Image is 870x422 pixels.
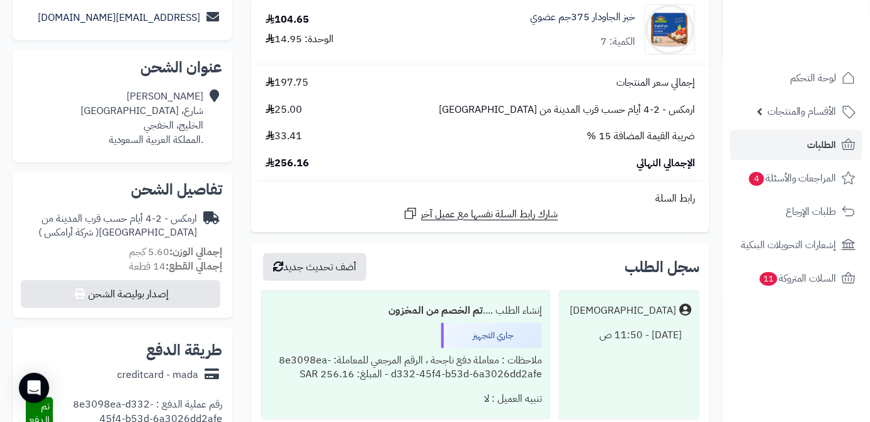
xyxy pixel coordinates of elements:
div: رابط السلة [256,191,704,206]
div: [DATE] - 11:50 ص [567,323,691,348]
div: الكمية: 7 [601,35,635,49]
div: Open Intercom Messenger [19,373,49,403]
span: 4 [749,172,764,186]
div: creditcard - mada [117,368,198,382]
span: 197.75 [266,76,308,90]
h2: طريقة الدفع [146,343,222,358]
div: ارمكس - 2-4 أيام حسب قرب المدينة من [GEOGRAPHIC_DATA] [23,212,197,241]
button: إصدار بوليصة الشحن [21,280,220,308]
span: ( شركة أرامكس ) [38,225,99,240]
span: طلبات الإرجاع [786,203,837,220]
span: 11 [760,272,777,286]
a: خبز الجاودار 375جم عضوي [530,10,635,25]
span: المراجعات والأسئلة [748,169,837,187]
span: ضريبة القيمة المضافة 15 % [587,129,695,144]
div: الوحدة: 14.95 [266,32,334,47]
a: [EMAIL_ADDRESS][DOMAIN_NAME] [38,10,200,25]
div: ملاحظات : معاملة دفع ناجحة ، الرقم المرجعي للمعاملة: 8e3098ea-d332-45f4-b53d-6a3026dd2afe - المبل... [269,348,542,387]
span: الأقسام والمنتجات [767,103,837,120]
strong: إجمالي الوزن: [169,244,222,259]
a: لوحة التحكم [730,63,862,93]
small: 5.60 كجم [129,244,222,259]
span: لوحة التحكم [790,69,837,87]
button: أضف تحديث جديد [263,253,366,281]
span: 25.00 [266,103,302,117]
span: إشعارات التحويلات البنكية [741,236,837,254]
strong: إجمالي القطع: [166,259,222,274]
span: شارك رابط السلة نفسها مع عميل آخر [421,207,558,222]
span: 33.41 [266,129,302,144]
a: إشعارات التحويلات البنكية [730,230,862,260]
a: طلبات الإرجاع [730,197,862,227]
span: 256.16 [266,156,309,171]
img: 1671472546-rye_bread-90x90.jpg [645,4,694,55]
div: تنبيه العميل : لا [269,387,542,411]
div: 104.65 [266,13,309,27]
a: الطلبات [730,130,862,160]
div: [PERSON_NAME] شارع، [GEOGRAPHIC_DATA] الخليج، الخفجي .المملكة العربية السعودية [81,89,203,147]
span: الطلبات [808,136,837,154]
span: الإجمالي النهائي [636,156,695,171]
b: تم الخصم من المخزون [388,303,483,318]
h2: تفاصيل الشحن [23,182,222,197]
div: [DEMOGRAPHIC_DATA] [570,304,676,318]
small: 14 قطعة [129,259,222,274]
h3: سجل الطلب [624,259,699,275]
a: السلات المتروكة11 [730,263,862,294]
span: إجمالي سعر المنتجات [616,76,695,90]
a: شارك رابط السلة نفسها مع عميل آخر [403,206,558,222]
span: السلات المتروكة [759,270,837,287]
h2: عنوان الشحن [23,60,222,75]
div: جاري التجهيز [441,323,542,348]
span: ارمكس - 2-4 أيام حسب قرب المدينة من [GEOGRAPHIC_DATA] [439,103,695,117]
div: إنشاء الطلب .... [269,299,542,323]
img: logo-2.png [784,35,858,62]
a: المراجعات والأسئلة4 [730,163,862,193]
